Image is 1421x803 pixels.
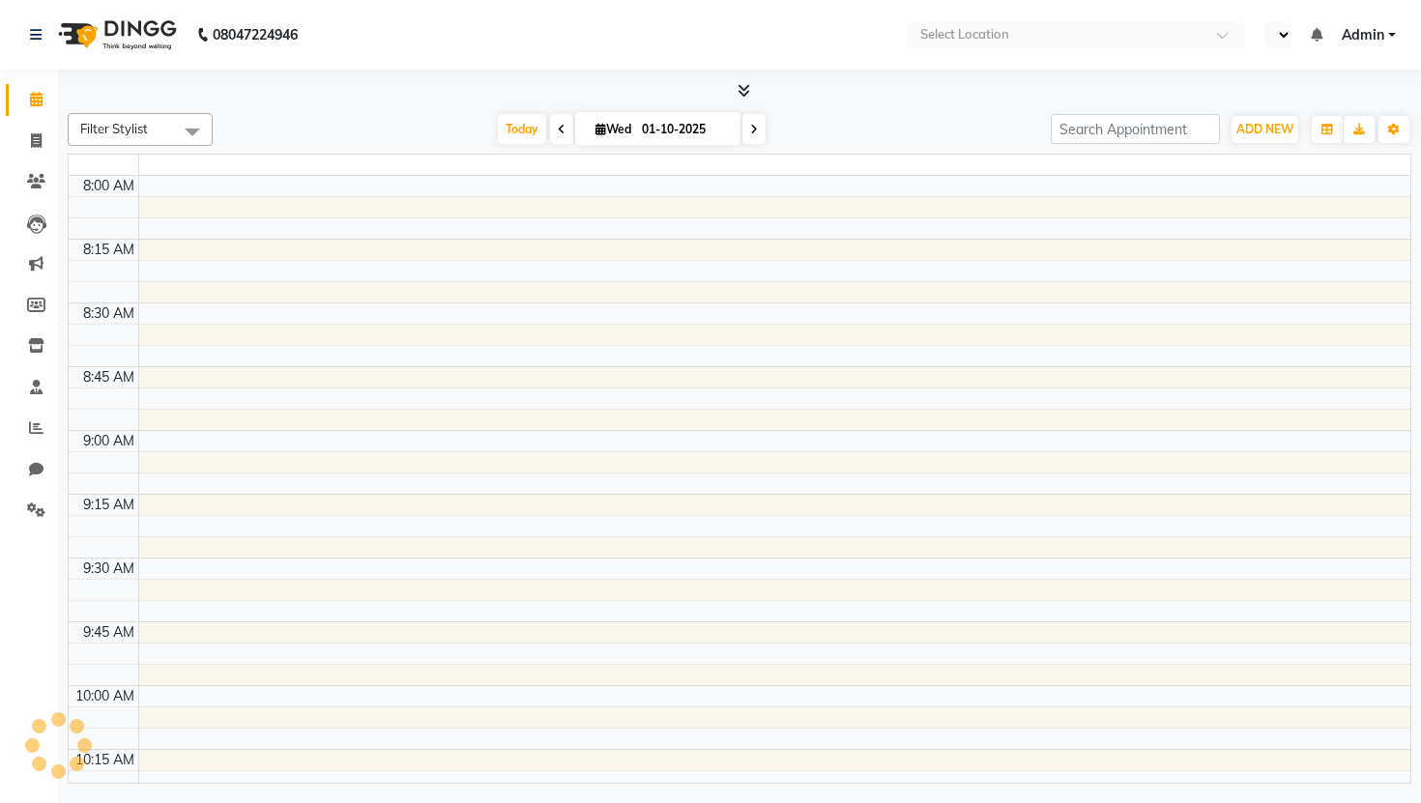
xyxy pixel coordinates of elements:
[79,622,138,643] div: 9:45 AM
[79,176,138,196] div: 8:00 AM
[79,303,138,324] div: 8:30 AM
[72,750,138,770] div: 10:15 AM
[213,8,298,62] b: 08047224946
[1236,122,1293,136] span: ADD NEW
[498,114,546,144] span: Today
[49,8,182,62] img: logo
[636,115,733,144] input: 2025-10-01
[920,25,1009,44] div: Select Location
[72,686,138,706] div: 10:00 AM
[79,367,138,387] div: 8:45 AM
[79,431,138,451] div: 9:00 AM
[80,121,148,136] span: Filter Stylist
[1232,116,1298,143] button: ADD NEW
[79,240,138,260] div: 8:15 AM
[1342,25,1384,45] span: Admin
[591,122,636,136] span: Wed
[79,559,138,579] div: 9:30 AM
[79,495,138,515] div: 9:15 AM
[1051,114,1220,144] input: Search Appointment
